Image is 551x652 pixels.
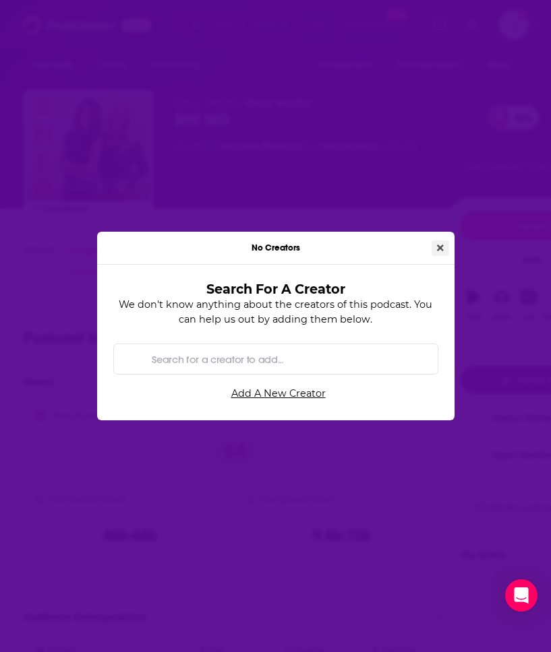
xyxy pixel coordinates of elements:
[113,297,438,327] p: We don't know anything about the creators of this podcast. You can help us out by adding them below.
[505,579,538,612] div: Open Intercom Messenger
[97,232,455,265] div: No Creators
[432,240,449,256] button: Close
[146,344,426,374] input: Search for a creator to add...
[119,383,438,405] a: Add A New Creator
[135,281,417,297] h3: Search For A Creator
[113,344,438,374] div: Search by entity type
